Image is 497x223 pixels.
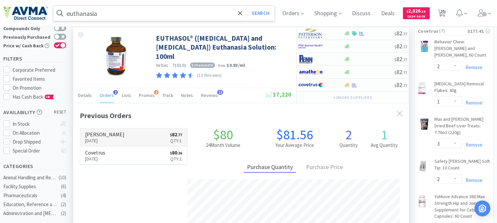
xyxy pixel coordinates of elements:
img: ca7c231d34d349fead71fc593bc91d3c_725180.png [418,195,426,208]
div: On Promotion [13,84,67,92]
span: 82 [394,55,407,63]
a: $2,826.18Cash Back [403,4,430,22]
span: · [216,62,217,68]
h2: 24 Month Volume [187,141,259,149]
p: Qty: 1 [170,155,182,162]
div: ( 2 ) [61,201,66,208]
div: $177.41 [468,27,490,35]
div: Favorited Items [13,75,67,83]
h2: Avg Quantity [367,141,402,149]
span: Cash Back [407,15,426,19]
img: e4e33dab9f054f5782a47901c742baa9_102.png [3,6,48,20]
span: $ [394,70,396,75]
a: Deals [379,11,398,17]
a: Max and [PERSON_NAME] Dried Beef Liver Treats: 7.76oz (220g) [434,116,490,138]
img: 681b1b4e6b9343e5b852ff4c99cff639_515938.png [418,40,431,52]
div: Drop Shipped [13,138,57,146]
span: · [170,62,171,68]
span: 17,220 [266,91,291,98]
div: Open Intercom Messenger [474,201,490,216]
span: $ [394,57,396,62]
strong: $0.83 / ml [227,62,245,68]
h6: [PERSON_NAME] [85,132,124,137]
span: $ [170,151,172,156]
div: ( 2 ) [61,209,66,217]
span: . 77 [402,31,407,36]
h5: Availability [3,109,66,116]
a: Remove [462,100,482,106]
span: 82 [394,68,407,76]
span: 82 [394,42,407,50]
span: Notes [181,92,193,98]
a: Remove [462,177,482,183]
a: Remove [462,64,482,70]
button: Search [247,6,274,21]
span: 2,826 [407,8,426,14]
span: Covetrus [418,27,438,35]
h6: Covetrus [85,150,105,155]
span: 1 [154,90,159,95]
span: 710101 [172,62,187,68]
span: . 36 [177,151,182,156]
span: 82 [394,81,407,89]
span: $ [394,44,396,49]
div: Pharmaceuticals [3,192,57,200]
a: [MEDICAL_DATA] Removal Flakes: 40g [434,81,490,96]
span: Reviews [201,92,218,98]
p: [DATE] [85,155,105,162]
a: Virbac [156,62,169,68]
span: $ [170,133,172,137]
span: Schedule III [190,63,215,68]
a: 20 [435,11,449,17]
div: Corporate Preferred [13,66,67,74]
img: 71f4349715da4d4c910fde375b450c46_393556.jpg [95,34,138,77]
p: (13 Reviews) [197,72,222,79]
div: Education, Reference and Forms [3,201,57,208]
div: Purchase Price [303,162,346,173]
span: 82 [394,29,407,37]
a: Discuss [350,11,373,17]
span: reset [54,109,67,116]
span: · [187,62,189,68]
img: 3331a67d23dc422aa21b1ec98afbf632_11.png [298,67,323,77]
h5: Filters [3,55,66,63]
div: ( 4 ) [61,192,66,200]
div: ( 10 ) [59,174,66,182]
span: . 18 [421,9,426,14]
img: f5e969b455434c6296c6d81ef179fa71_3.png [298,28,323,38]
div: On Allocation [13,129,57,137]
span: $ [407,9,409,14]
button: +2more suppliers [330,93,376,102]
span: ( 7 ) [438,28,467,34]
span: . 77 [402,57,407,62]
span: . 77 [402,70,407,75]
div: Previously Purchased [3,34,51,39]
h1: $81.56 [259,128,330,141]
a: [PERSON_NAME][DATE]$82.77Qty:1 [80,128,187,147]
a: EUTHASOL® ([MEDICAL_DATA] and [MEDICAL_DATA]) Euthanasia Solution: 100ml [156,34,290,61]
span: . 77 [177,133,182,137]
span: . 77 [402,83,407,88]
div: Purchase Quantity [244,162,296,173]
p: Qty: 1 [170,137,182,144]
input: Search by item, sku, manufacturer, ingredient, size... [53,6,274,21]
img: f6b2451649754179b5b4e0c70c3f7cb0_2.png [298,41,323,51]
span: Details [78,92,92,98]
h5: Categories [3,162,66,170]
a: Covetrus[DATE]$80.36Qty:1 [80,147,187,165]
span: 13 [217,90,223,95]
img: d606814f34e04aa3876981fdb0eaaf46_208264.png [418,82,426,95]
span: $ [394,31,396,36]
span: CB [45,95,52,99]
div: Compounds Only [3,25,51,31]
span: from [218,63,225,68]
h1: 1 [367,128,402,141]
span: Orders [100,92,114,98]
span: . 77 [402,44,407,49]
span: Lists [122,92,131,98]
span: $ [394,83,396,88]
span: Promos [139,92,155,98]
span: 2 [113,90,118,95]
img: e1133ece90fa4a959c5ae41b0808c578_9.png [298,54,323,64]
div: Price w/ Cash Back [3,42,51,48]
